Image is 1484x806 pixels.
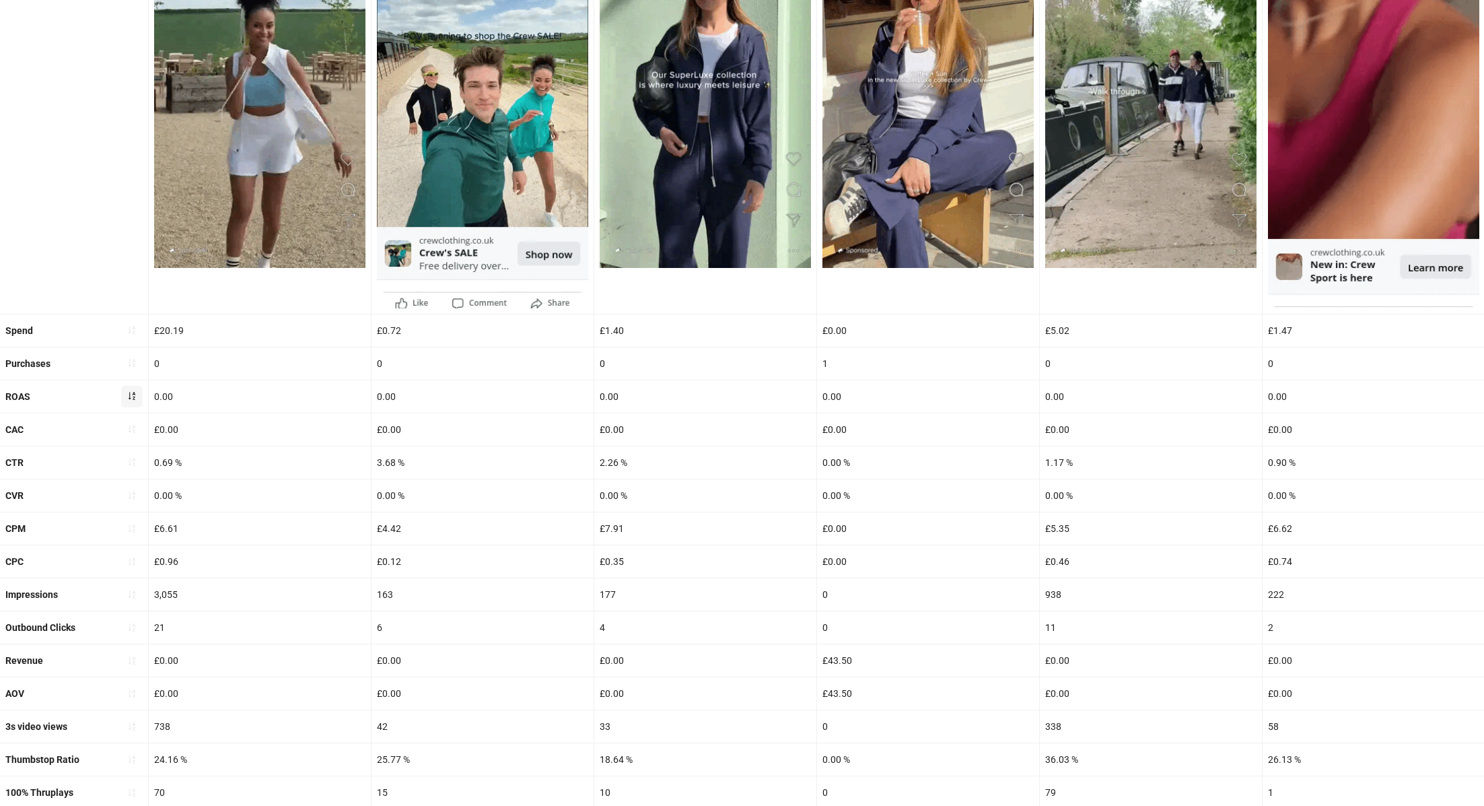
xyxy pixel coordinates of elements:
div: 0.00 [149,380,371,413]
div: £0.96 [149,545,371,578]
b: ROAS [5,391,30,402]
span: sort-ascending [127,590,137,599]
span: sort-ascending [127,788,137,797]
div: 0.00 % [817,743,1039,776]
div: 0 [372,347,594,380]
b: CTR [5,457,24,468]
div: £6.61 [149,512,371,545]
span: sort-ascending [127,557,137,566]
div: 0 [817,710,1039,743]
div: £0.00 [149,644,371,677]
div: £0.00 [594,644,816,677]
div: £5.35 [1040,512,1262,545]
b: Thumbstop Ratio [5,754,79,765]
div: 21 [149,611,371,644]
div: £0.00 [372,644,594,677]
div: £7.91 [594,512,816,545]
span: sort-ascending [127,391,137,401]
div: £0.35 [594,545,816,578]
span: sort-ascending [127,358,137,368]
div: £43.50 [817,644,1039,677]
span: sort-ascending [127,325,137,335]
div: £4.42 [372,512,594,545]
div: 938 [1040,578,1262,611]
b: Revenue [5,655,43,666]
div: £0.00 [817,512,1039,545]
div: 0 [1040,347,1262,380]
div: 24.16 % [149,743,371,776]
div: 36.03 % [1040,743,1262,776]
div: £0.00 [149,677,371,710]
div: £0.00 [372,677,594,710]
div: £43.50 [817,677,1039,710]
div: 2.26 % [594,446,816,479]
b: Purchases [5,358,50,369]
span: sort-ascending [127,491,137,500]
b: 100% Thruplays [5,787,73,798]
div: 25.77 % [372,743,594,776]
div: £5.02 [1040,314,1262,347]
b: Spend [5,325,33,336]
div: 738 [149,710,371,743]
b: Outbound Clicks [5,622,75,633]
div: £0.00 [817,413,1039,446]
div: 0 [594,347,816,380]
div: £0.00 [594,677,816,710]
b: AOV [5,688,24,699]
div: £1.40 [594,314,816,347]
div: 3.68 % [372,446,594,479]
div: 0 [817,611,1039,644]
div: £0.00 [149,413,371,446]
div: 0.69 % [149,446,371,479]
span: sort-ascending [127,524,137,533]
b: CPM [5,523,26,534]
div: 0.00 [594,380,816,413]
div: £0.00 [1040,644,1262,677]
div: £0.00 [817,545,1039,578]
div: 0 [817,578,1039,611]
div: 18.64 % [594,743,816,776]
div: 1 [817,347,1039,380]
div: £0.00 [1040,677,1262,710]
div: £20.19 [149,314,371,347]
div: £0.72 [372,314,594,347]
div: 0.00 % [817,446,1039,479]
div: 0.00 % [372,479,594,512]
div: 0.00 [1040,380,1262,413]
div: 163 [372,578,594,611]
span: sort-ascending [127,689,137,698]
div: 0.00 [817,380,1039,413]
div: £0.00 [1040,413,1262,446]
div: 33 [594,710,816,743]
span: sort-ascending [127,722,137,731]
b: CAC [5,424,24,435]
div: 4 [594,611,816,644]
b: CVR [5,490,24,501]
div: 0.00 % [594,479,816,512]
div: £0.00 [372,413,594,446]
b: 3s video views [5,721,67,732]
div: £0.00 [817,314,1039,347]
div: 0.00 [372,380,594,413]
div: 0.00 % [1040,479,1262,512]
span: sort-ascending [127,656,137,665]
div: 42 [372,710,594,743]
div: £0.00 [594,413,816,446]
div: 0.00 % [817,479,1039,512]
span: sort-ascending [127,755,137,764]
span: sort-ascending [127,457,137,467]
span: sort-ascending [127,623,137,632]
div: 177 [594,578,816,611]
div: 11 [1040,611,1262,644]
div: £0.12 [372,545,594,578]
b: CPC [5,556,24,567]
div: 6 [372,611,594,644]
b: Impressions [5,589,58,600]
div: 0.00 % [149,479,371,512]
div: 3,055 [149,578,371,611]
div: 0 [149,347,371,380]
div: 338 [1040,710,1262,743]
span: sort-ascending [127,424,137,434]
div: 1.17 % [1040,446,1262,479]
div: £0.46 [1040,545,1262,578]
